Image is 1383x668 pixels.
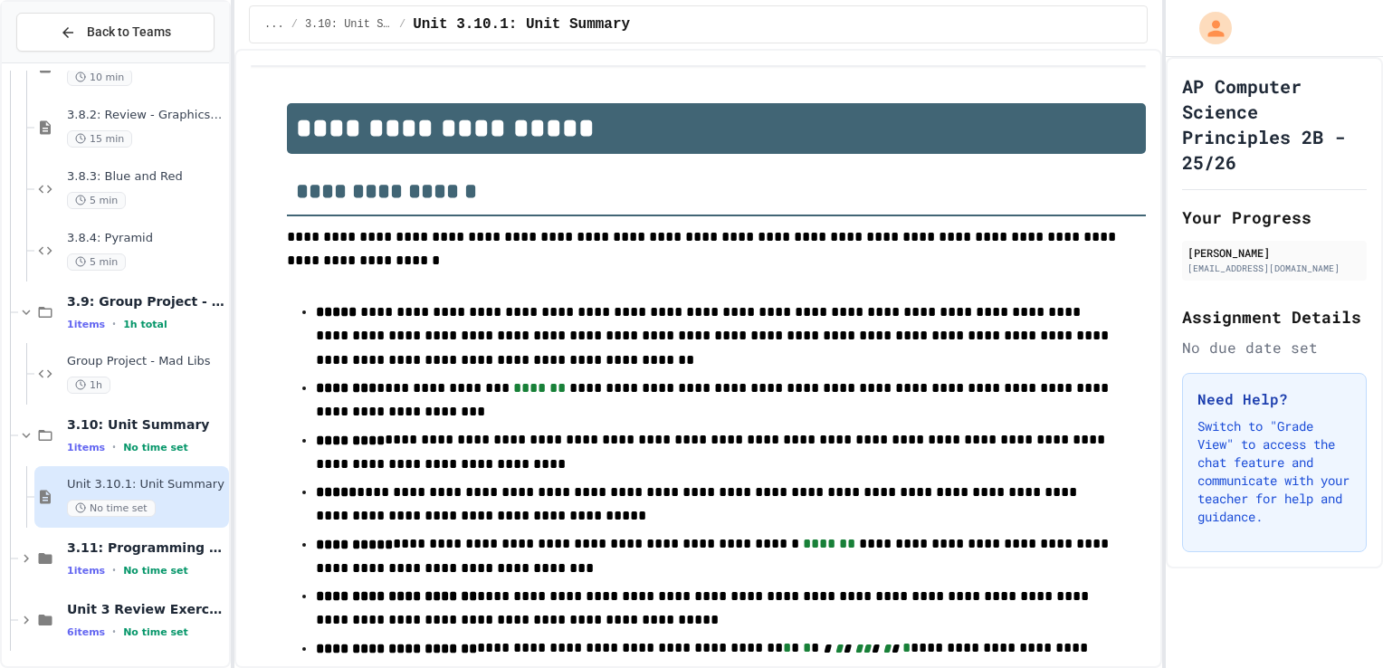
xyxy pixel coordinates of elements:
div: [EMAIL_ADDRESS][DOMAIN_NAME] [1187,262,1361,275]
p: Switch to "Grade View" to access the chat feature and communicate with your teacher for help and ... [1197,417,1351,526]
h1: AP Computer Science Principles 2B - 25/26 [1182,73,1367,175]
div: No due date set [1182,337,1367,358]
span: ... [264,17,284,32]
h3: Need Help? [1197,388,1351,410]
span: Unit 3.10.1: Unit Summary [413,14,630,35]
span: 3.10: Unit Summary [305,17,392,32]
h2: Your Progress [1182,205,1367,230]
h2: Assignment Details [1182,304,1367,329]
span: / [399,17,405,32]
div: [PERSON_NAME] [1187,244,1361,261]
span: Back to Teams [87,23,171,42]
button: Back to Teams [16,13,215,52]
div: My Account [1180,7,1236,49]
span: / [291,17,298,32]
